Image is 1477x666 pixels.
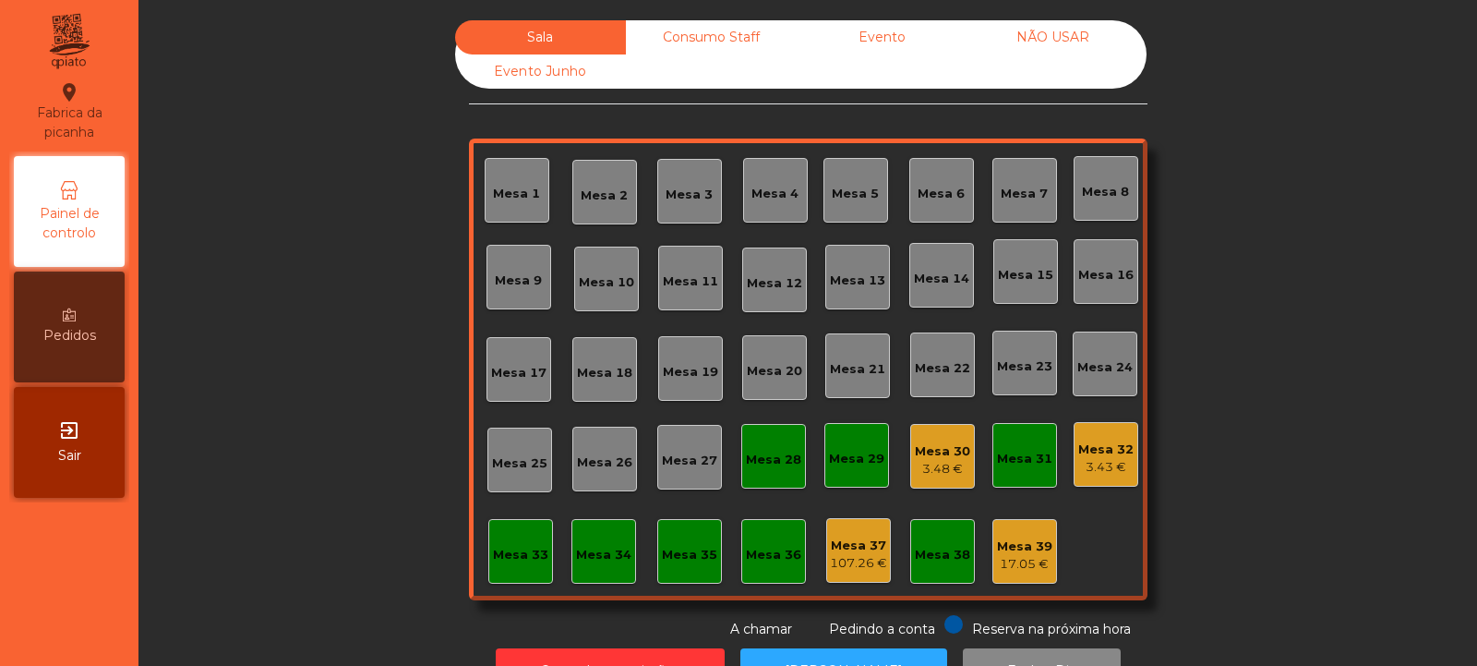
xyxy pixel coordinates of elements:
[43,326,96,345] span: Pedidos
[491,364,546,382] div: Mesa 17
[58,81,80,103] i: location_on
[577,364,632,382] div: Mesa 18
[997,450,1052,468] div: Mesa 31
[493,185,540,203] div: Mesa 1
[915,546,970,564] div: Mesa 38
[918,185,965,203] div: Mesa 6
[967,20,1138,54] div: NÃO USAR
[455,54,626,89] div: Evento Junho
[492,454,547,473] div: Mesa 25
[830,272,885,290] div: Mesa 13
[998,266,1053,285] div: Mesa 15
[15,81,124,142] div: Fabrica da picanha
[746,451,801,469] div: Mesa 28
[495,272,542,290] div: Mesa 9
[662,452,717,470] div: Mesa 27
[797,20,967,54] div: Evento
[829,621,935,637] span: Pedindo a conta
[666,186,713,204] div: Mesa 3
[58,419,80,442] i: exit_to_app
[747,274,802,293] div: Mesa 12
[972,621,1131,637] span: Reserva na próxima hora
[997,555,1052,574] div: 17.05 €
[830,360,885,379] div: Mesa 21
[997,538,1052,556] div: Mesa 39
[830,554,887,573] div: 107.26 €
[577,454,632,472] div: Mesa 26
[579,273,634,292] div: Mesa 10
[1078,441,1134,459] div: Mesa 32
[663,272,718,291] div: Mesa 11
[18,204,120,243] span: Painel de controlo
[493,546,548,564] div: Mesa 33
[626,20,797,54] div: Consumo Staff
[829,450,884,468] div: Mesa 29
[915,460,970,478] div: 3.48 €
[663,363,718,381] div: Mesa 19
[1001,185,1048,203] div: Mesa 7
[58,446,81,466] span: Sair
[662,546,717,564] div: Mesa 35
[915,442,970,461] div: Mesa 30
[1077,358,1133,377] div: Mesa 24
[747,362,802,381] div: Mesa 20
[576,546,631,564] div: Mesa 34
[914,270,969,288] div: Mesa 14
[455,20,626,54] div: Sala
[746,546,801,564] div: Mesa 36
[751,185,799,203] div: Mesa 4
[915,359,970,378] div: Mesa 22
[830,537,887,555] div: Mesa 37
[1082,183,1129,201] div: Mesa 8
[1078,458,1134,477] div: 3.43 €
[46,9,91,74] img: qpiato
[832,185,879,203] div: Mesa 5
[581,187,628,205] div: Mesa 2
[730,621,792,637] span: A chamar
[997,357,1052,376] div: Mesa 23
[1078,266,1134,285] div: Mesa 16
